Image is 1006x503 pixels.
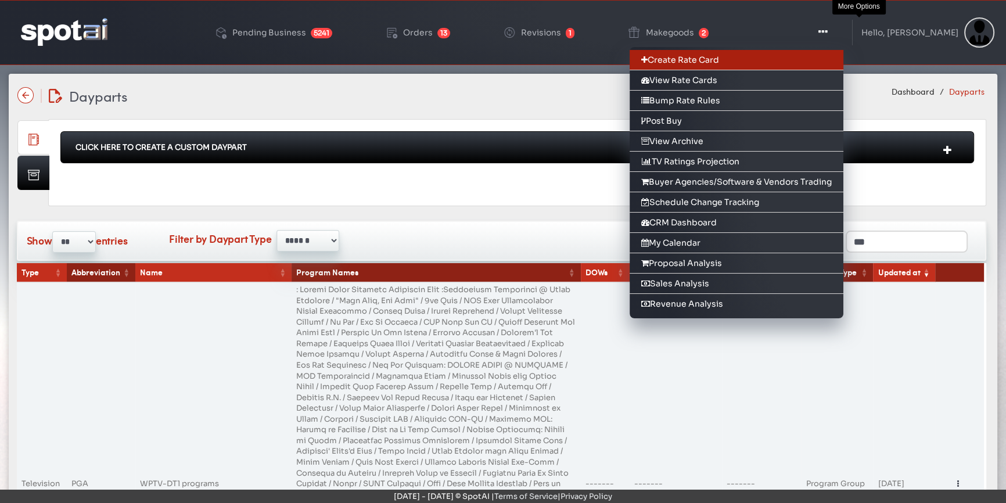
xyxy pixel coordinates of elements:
[21,18,107,45] img: logo-reversed.png
[935,263,984,282] th: &nbsp;
[630,274,843,294] a: Sales Analysis
[292,263,581,282] th: Program Names: activate to sort column ascending
[566,28,574,38] span: 1
[630,172,843,192] a: Buyer Agencies/Software & Vendors Trading
[630,253,843,274] a: Proposal Analysis
[49,89,62,103] img: edit-document.svg
[52,231,96,253] select: Showentries
[41,89,42,103] img: line-12.svg
[375,7,459,58] a: Orders 13
[873,263,935,282] th: Updated at: activate to sort column ascending
[630,192,843,213] a: Schedule Change Tracking
[630,70,843,91] a: View Rate Cards
[17,263,67,282] th: Type: activate to sort column ascending
[494,491,558,501] a: Terms of Service
[17,87,34,103] img: name-arrow-back-state-default-icon-true-icon-only-true-type.svg
[561,491,612,501] a: Privacy Policy
[502,26,516,39] img: change-circle.png
[403,28,433,37] div: Orders
[232,28,306,37] div: Pending Business
[630,294,843,314] a: Revenue Analysis
[493,7,584,58] a: Revisions 1
[437,28,450,38] span: 13
[699,28,709,38] span: 2
[630,131,843,152] a: View Archive
[27,231,128,253] label: Show entries
[646,28,694,37] div: Makegoods
[60,131,974,163] div: Click Here To Create A Custom Daypart
[311,28,332,38] span: 5241
[861,28,958,37] div: Hello, [PERSON_NAME]
[630,50,843,70] a: Create Rate Card
[892,85,935,97] a: Dashboard
[169,231,272,246] label: Filter by Daypart Type
[937,85,985,97] li: Dayparts
[617,7,718,58] a: Makegoods 2
[204,7,342,58] a: Pending Business 5241
[630,152,843,172] a: TV Ratings Projection
[135,263,292,282] th: Name: activate to sort column ascending
[805,231,968,253] label: Search:
[67,263,135,282] th: Abbreviation: activate to sort column ascending
[69,86,128,106] span: Dayparts
[581,263,630,282] th: DOWs: activate to sort column ascending
[846,231,968,253] input: Search:
[630,91,843,111] a: Bump Rate Rules
[521,28,561,37] div: Revisions
[630,233,843,253] a: My Calendar
[385,26,398,39] img: order-play.png
[214,26,228,39] img: deployed-code-history.png
[630,111,843,131] a: Post Buy
[964,17,994,48] img: Sterling Cooper & Partners
[630,213,843,233] a: CRM Dashboard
